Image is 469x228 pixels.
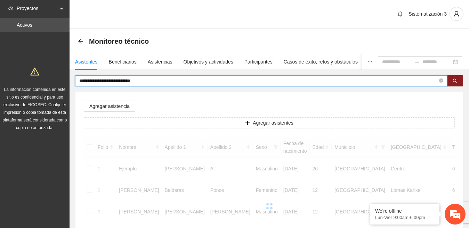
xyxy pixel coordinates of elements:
button: search [447,75,463,86]
span: Agregar asistentes [253,119,293,127]
button: ellipsis [362,54,378,70]
span: search [453,78,458,84]
span: Agregar asistencia [89,102,130,110]
div: Beneficiarios [109,58,137,66]
span: Monitoreo técnico [89,36,149,47]
span: La información contenida en este sitio es confidencial y para uso exclusivo de FICOSEC. Cualquier... [3,87,67,130]
span: bell [395,11,405,17]
div: Asistentes [75,58,98,66]
button: user [450,7,463,21]
span: to [414,59,420,65]
div: Participantes [244,58,273,66]
span: Sistematización 3 [409,11,447,17]
div: Objetivos y actividades [184,58,233,66]
span: Proyectos [17,1,58,15]
span: warning [30,67,39,76]
span: plus [245,120,250,126]
div: Asistencias [148,58,172,66]
button: bell [395,8,406,19]
span: close-circle [439,78,443,83]
button: Agregar asistencia [84,101,135,112]
a: Activos [17,22,32,28]
div: Casos de éxito, retos y obstáculos [284,58,358,66]
span: eye [8,6,13,11]
span: swap-right [414,59,420,65]
span: arrow-left [78,39,83,44]
span: close-circle [439,78,443,84]
p: Lun-Vier 9:00am-6:00pm [375,215,434,220]
div: We're offline [375,208,434,214]
div: Back [78,39,83,44]
button: plusAgregar asistentes [84,117,455,128]
span: ellipsis [367,59,372,64]
span: user [450,11,463,17]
